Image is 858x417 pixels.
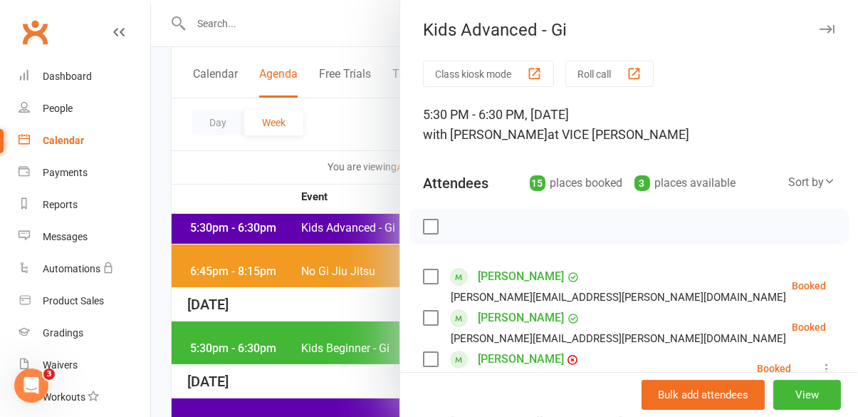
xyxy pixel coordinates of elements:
[451,288,786,307] div: [PERSON_NAME][EMAIL_ADDRESS][PERSON_NAME][DOMAIN_NAME]
[43,263,100,274] div: Automations
[19,285,150,317] a: Product Sales
[19,381,150,413] a: Workouts
[19,125,150,157] a: Calendar
[43,167,88,178] div: Payments
[530,175,545,191] div: 15
[43,369,55,380] span: 3
[478,265,564,288] a: [PERSON_NAME]
[43,71,92,82] div: Dashboard
[792,322,826,332] div: Booked
[19,253,150,285] a: Automations
[19,317,150,349] a: Gradings
[43,359,78,371] div: Waivers
[400,20,858,40] div: Kids Advanced - Gi
[451,329,786,348] div: [PERSON_NAME][EMAIL_ADDRESS][PERSON_NAME][DOMAIN_NAME]
[634,173,736,193] div: places available
[19,221,150,253] a: Messages
[423,105,835,145] div: 5:30 PM - 6:30 PM, [DATE]
[788,173,835,192] div: Sort by
[19,349,150,381] a: Waivers
[17,14,53,50] a: Clubworx
[478,348,564,371] a: [PERSON_NAME]
[43,327,83,339] div: Gradings
[530,173,623,193] div: places booked
[43,391,85,403] div: Workouts
[548,127,689,142] span: at VICE [PERSON_NAME]
[19,189,150,221] a: Reports
[773,380,841,410] button: View
[565,61,654,87] button: Roll call
[19,93,150,125] a: People
[43,231,88,242] div: Messages
[423,173,488,193] div: Attendees
[634,175,650,191] div: 3
[423,61,554,87] button: Class kiosk mode
[478,307,564,329] a: [PERSON_NAME]
[423,127,548,142] span: with [PERSON_NAME]
[642,380,765,410] button: Bulk add attendees
[757,364,791,374] div: Booked
[43,103,73,114] div: People
[43,135,84,146] div: Calendar
[43,295,104,307] div: Product Sales
[792,281,826,291] div: Booked
[19,157,150,189] a: Payments
[43,199,78,210] div: Reports
[451,371,622,389] div: [EMAIL_ADDRESS][DOMAIN_NAME]
[14,369,48,403] iframe: Intercom live chat
[19,61,150,93] a: Dashboard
